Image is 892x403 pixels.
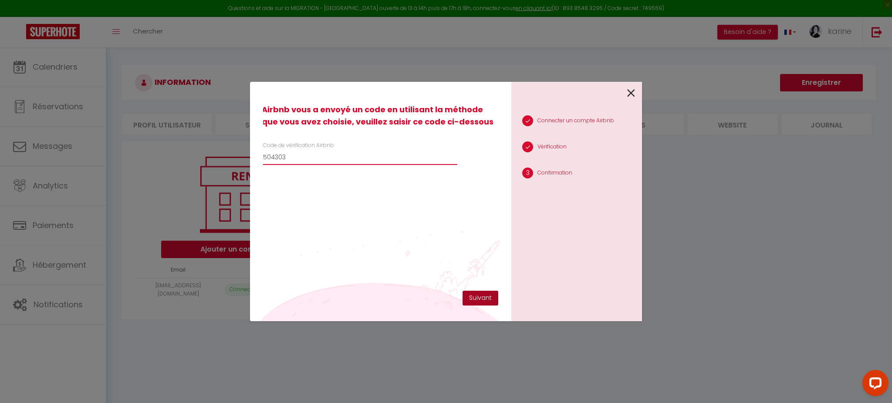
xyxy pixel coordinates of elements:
[511,111,642,133] li: Connecter un compte Airbnb
[511,137,642,159] li: Vérification
[463,291,498,306] button: Suivant
[522,168,533,178] span: 3
[257,95,504,137] p: Airbnb vous a envoyé un code en utilisant la méthode que vous avez choisie, veuillez saisir ce co...
[263,141,334,150] label: Code de vérification Airbnb
[511,163,642,185] li: Confirmation
[855,366,892,403] iframe: LiveChat chat widget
